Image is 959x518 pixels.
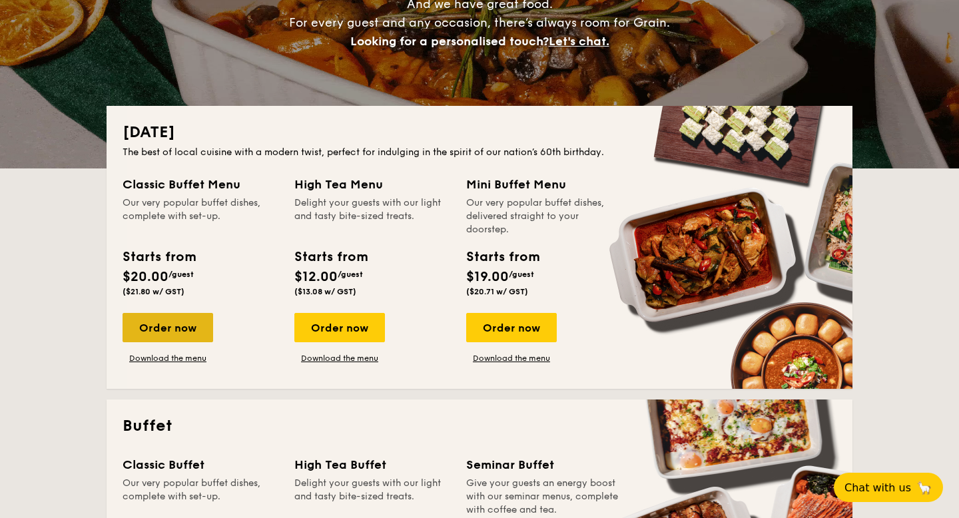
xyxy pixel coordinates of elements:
[123,477,278,517] div: Our very popular buffet dishes, complete with set-up.
[123,269,168,285] span: $20.00
[294,353,385,364] a: Download the menu
[466,247,539,267] div: Starts from
[844,481,911,494] span: Chat with us
[916,480,932,495] span: 🦙
[350,34,549,49] span: Looking for a personalised touch?
[466,455,622,474] div: Seminar Buffet
[466,196,622,236] div: Our very popular buffet dishes, delivered straight to your doorstep.
[123,122,836,143] h2: [DATE]
[168,270,194,279] span: /guest
[294,175,450,194] div: High Tea Menu
[834,473,943,502] button: Chat with us🦙
[123,247,195,267] div: Starts from
[466,287,528,296] span: ($20.71 w/ GST)
[123,175,278,194] div: Classic Buffet Menu
[294,247,367,267] div: Starts from
[466,477,622,517] div: Give your guests an energy boost with our seminar menus, complete with coffee and tea.
[294,269,338,285] span: $12.00
[466,175,622,194] div: Mini Buffet Menu
[294,477,450,517] div: Delight your guests with our light and tasty bite-sized treats.
[123,146,836,159] div: The best of local cuisine with a modern twist, perfect for indulging in the spirit of our nation’...
[466,269,509,285] span: $19.00
[294,455,450,474] div: High Tea Buffet
[294,287,356,296] span: ($13.08 w/ GST)
[294,313,385,342] div: Order now
[466,353,557,364] a: Download the menu
[294,196,450,236] div: Delight your guests with our light and tasty bite-sized treats.
[123,196,278,236] div: Our very popular buffet dishes, complete with set-up.
[509,270,534,279] span: /guest
[123,415,836,437] h2: Buffet
[123,455,278,474] div: Classic Buffet
[549,34,609,49] span: Let's chat.
[466,313,557,342] div: Order now
[123,287,184,296] span: ($21.80 w/ GST)
[123,353,213,364] a: Download the menu
[338,270,363,279] span: /guest
[123,313,213,342] div: Order now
